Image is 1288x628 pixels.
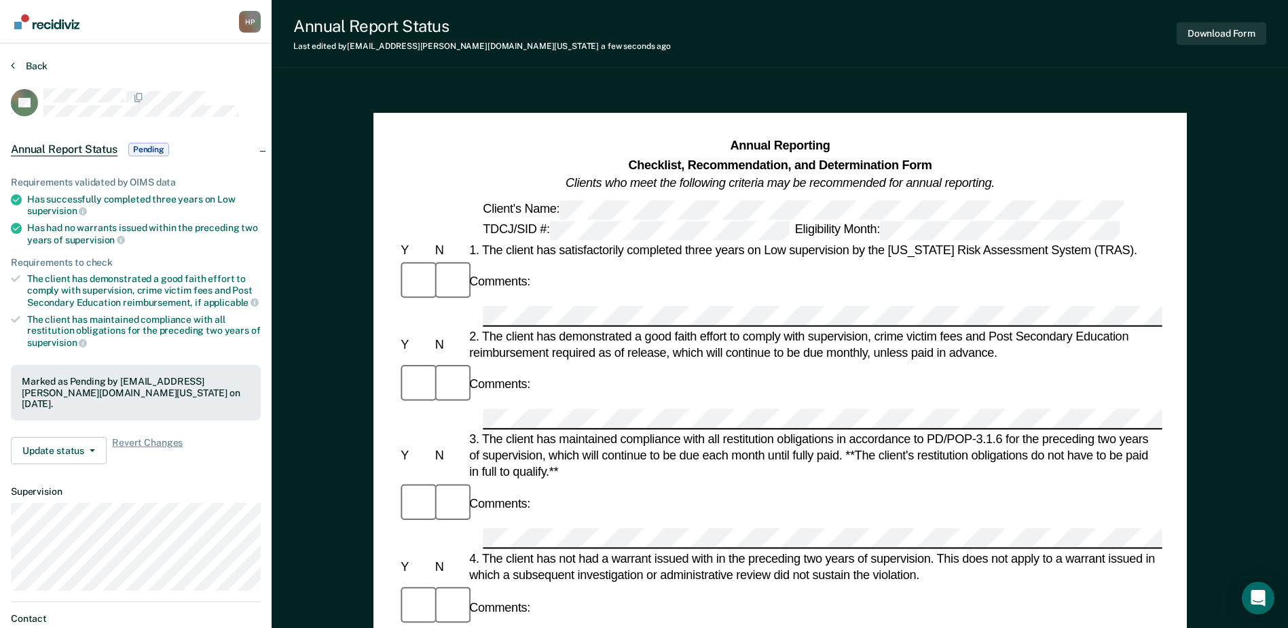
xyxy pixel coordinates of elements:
div: 4. The client has not had a warrant issued with in the preceding two years of supervision. This d... [466,551,1162,583]
div: Open Intercom Messenger [1242,582,1274,614]
div: H P [239,11,261,33]
div: N [432,447,466,464]
strong: Annual Reporting [730,139,830,153]
div: N [432,241,466,258]
dt: Contact [11,613,261,625]
span: a few seconds ago [601,41,671,51]
button: Profile dropdown button [239,11,261,33]
div: Y [398,241,432,258]
div: Comments: [466,273,533,290]
div: Has successfully completed three years on Low [27,194,261,217]
button: Download Form [1177,22,1266,45]
div: The client has maintained compliance with all restitution obligations for the preceding two years of [27,314,261,349]
div: Comments: [466,599,533,615]
div: Client's Name: [480,200,1126,219]
div: N [432,559,466,575]
div: Y [398,336,432,352]
div: The client has demonstrated a good faith effort to comply with supervision, crime victim fees and... [27,273,261,308]
div: 2. The client has demonstrated a good faith effort to comply with supervision, crime victim fees ... [466,328,1162,360]
div: Comments: [466,377,533,393]
div: Eligibility Month: [792,221,1122,240]
div: Requirements validated by OIMS data [11,177,261,188]
img: Recidiviz [14,14,79,29]
div: Y [398,447,432,464]
span: Revert Changes [112,437,183,464]
div: Marked as Pending by [EMAIL_ADDRESS][PERSON_NAME][DOMAIN_NAME][US_STATE] on [DATE]. [22,376,250,410]
div: Requirements to check [11,257,261,268]
div: Annual Report Status [293,16,671,36]
span: applicable [204,297,259,308]
div: Comments: [466,496,533,512]
em: Clients who meet the following criteria may be recommended for annual reporting. [566,176,995,190]
span: supervision [65,234,125,245]
strong: Checklist, Recommendation, and Determination Form [628,158,932,171]
span: Pending [128,143,169,156]
div: Y [398,559,432,575]
button: Update status [11,437,107,464]
button: Back [11,60,48,72]
span: Annual Report Status [11,143,117,156]
dt: Supervision [11,486,261,498]
div: N [432,336,466,352]
span: supervision [27,337,87,348]
div: TDCJ/SID #: [480,221,792,240]
div: 1. The client has satisfactorily completed three years on Low supervision by the [US_STATE] Risk ... [466,241,1162,258]
span: supervision [27,205,87,216]
div: Last edited by [EMAIL_ADDRESS][PERSON_NAME][DOMAIN_NAME][US_STATE] [293,41,671,51]
div: Has had no warrants issued within the preceding two years of [27,222,261,245]
div: 3. The client has maintained compliance with all restitution obligations in accordance to PD/POP-... [466,431,1162,481]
